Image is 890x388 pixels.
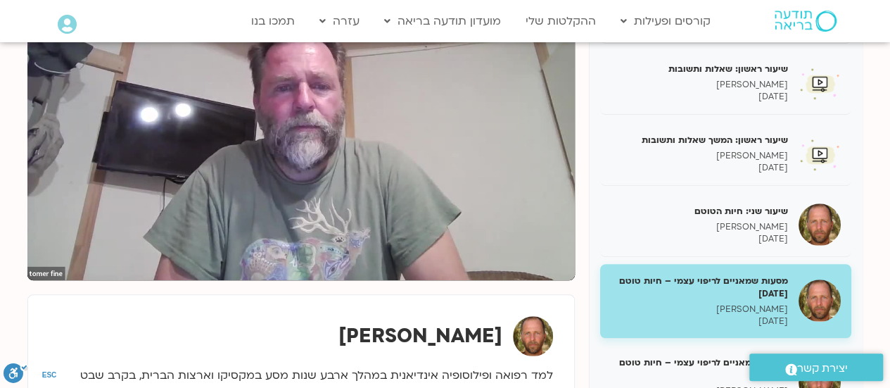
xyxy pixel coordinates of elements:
p: [PERSON_NAME] [611,79,788,91]
a: ההקלטות שלי [519,8,603,35]
a: תמכו בנו [244,8,302,35]
img: שיעור ראשון: המשך שאלות ותשובות [799,132,841,175]
img: מסעות שמאניים לריפוי עצמי – חיות טוטם 14/7/25 [799,280,841,322]
strong: [PERSON_NAME] [338,323,502,349]
h5: שיעור שני: חיות הטוטם [611,205,788,218]
a: עזרה [312,8,367,35]
a: מועדון תודעה בריאה [377,8,508,35]
p: [DATE] [611,233,788,245]
a: קורסים ופעילות [614,8,718,35]
p: [DATE] [611,91,788,103]
a: יצירת קשר [749,353,883,381]
img: תומר פיין [513,316,553,356]
img: שיעור ראשון: שאלות ותשובות [799,61,841,104]
h5: מסעות שמאניים לריפוי עצמי – חיות טוטם [DATE] [611,275,788,300]
h5: שיעור ראשון: שאלות ותשובות [611,63,788,75]
p: [DATE] [611,315,788,327]
p: [PERSON_NAME] [611,221,788,233]
p: [PERSON_NAME] [611,303,788,315]
p: [PERSON_NAME] [611,150,788,162]
span: יצירת קשר [797,359,848,378]
img: שיעור שני: חיות הטוטם [799,204,841,246]
h5: מסעות שמאניים לריפוי עצמי – חיות טוטם – [DATE] [611,356,788,382]
h5: שיעור ראשון: המשך שאלות ותשובות [611,134,788,146]
img: תודעה בריאה [775,11,837,32]
p: [DATE] [611,162,788,174]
